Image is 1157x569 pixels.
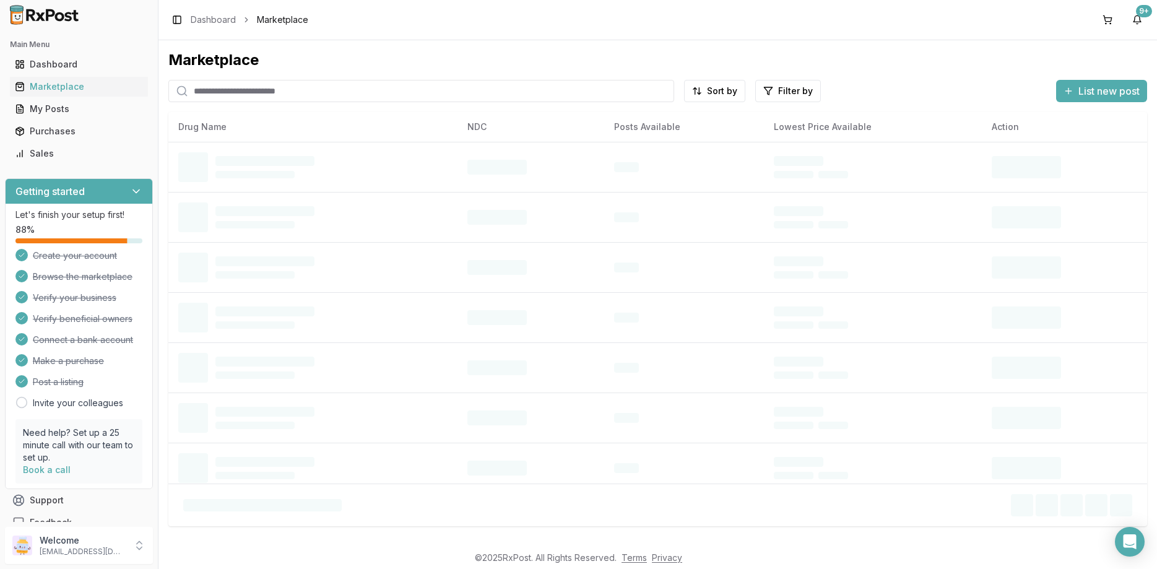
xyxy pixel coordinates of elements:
span: 88 % [15,224,35,236]
div: Purchases [15,125,143,137]
span: Verify your business [33,292,116,304]
button: List new post [1056,80,1147,102]
span: Verify beneficial owners [33,313,132,325]
span: Sort by [707,85,737,97]
th: Drug Name [168,112,457,142]
a: My Posts [10,98,148,120]
span: Filter by [778,85,813,97]
span: Connect a bank account [33,334,133,346]
a: Privacy [652,552,682,563]
button: Purchases [5,121,153,141]
button: Sort by [684,80,745,102]
button: Feedback [5,511,153,534]
span: Make a purchase [33,355,104,367]
img: User avatar [12,536,32,555]
span: Feedback [30,516,72,529]
div: Marketplace [15,80,143,93]
th: Posts Available [604,112,764,142]
a: Dashboard [10,53,148,76]
button: 9+ [1127,10,1147,30]
h3: Getting started [15,184,85,199]
span: Browse the marketplace [33,271,132,283]
button: Sales [5,144,153,163]
a: Dashboard [191,14,236,26]
a: Terms [622,552,647,563]
a: Invite your colleagues [33,397,123,409]
th: Action [982,112,1147,142]
div: Sales [15,147,143,160]
button: My Posts [5,99,153,119]
span: Marketplace [257,14,308,26]
th: Lowest Price Available [764,112,982,142]
p: Let's finish your setup first! [15,209,142,221]
p: Welcome [40,534,126,547]
h2: Main Menu [10,40,148,50]
th: NDC [457,112,604,142]
a: Marketplace [10,76,148,98]
span: List new post [1078,84,1140,98]
nav: breadcrumb [191,14,308,26]
p: [EMAIL_ADDRESS][DOMAIN_NAME] [40,547,126,557]
button: Dashboard [5,54,153,74]
button: Filter by [755,80,821,102]
a: Sales [10,142,148,165]
span: Post a listing [33,376,84,388]
a: Book a call [23,464,71,475]
a: Purchases [10,120,148,142]
span: Create your account [33,250,117,262]
button: Marketplace [5,77,153,97]
div: My Posts [15,103,143,115]
a: List new post [1056,86,1147,98]
div: 9+ [1136,5,1152,17]
img: RxPost Logo [5,5,84,25]
button: Support [5,489,153,511]
div: Dashboard [15,58,143,71]
div: Marketplace [168,50,1147,70]
div: Open Intercom Messenger [1115,527,1145,557]
p: Need help? Set up a 25 minute call with our team to set up. [23,427,135,464]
